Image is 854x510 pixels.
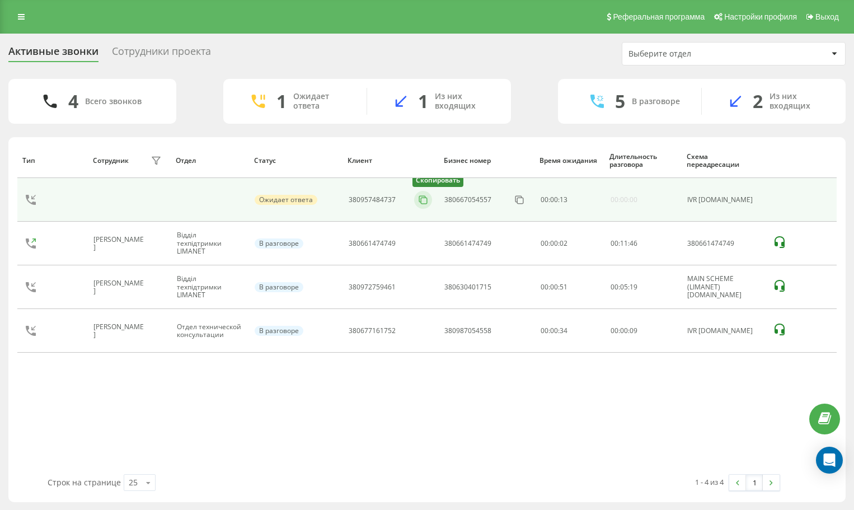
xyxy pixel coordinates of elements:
[611,283,637,291] div: : :
[687,240,761,247] div: 380661474749
[611,327,637,335] div: : :
[816,447,843,474] div: Open Intercom Messenger
[628,49,762,59] div: Выберите отдел
[695,476,724,488] div: 1 - 4 из 4
[620,326,628,335] span: 00
[68,91,78,112] div: 4
[349,283,396,291] div: 380972759461
[129,477,138,488] div: 25
[255,238,303,249] div: В разговоре
[177,323,243,339] div: Отдел технической консультации
[349,327,396,335] div: 380677161752
[541,283,598,291] div: 00:00:51
[444,157,529,165] div: Бизнес номер
[630,282,637,292] span: 19
[412,174,463,187] div: Скопировать
[444,327,491,335] div: 380987054558
[611,326,618,335] span: 00
[687,275,761,299] div: MAIN SCHEME (LIMANET) [DOMAIN_NAME]
[444,283,491,291] div: 380630401715
[48,477,121,488] span: Строк на странице
[293,92,350,111] div: Ожидает ответа
[255,195,317,205] div: Ожидает ответа
[630,326,637,335] span: 09
[620,238,628,248] span: 11
[609,153,676,169] div: Длительность разговора
[687,153,762,169] div: Схема переадресации
[541,196,567,204] div: : :
[815,12,839,21] span: Выход
[541,327,598,335] div: 00:00:34
[177,231,243,255] div: Відділ техпідтримки LIMANET
[93,279,148,296] div: [PERSON_NAME]
[746,475,763,490] a: 1
[632,97,680,106] div: В разговоре
[539,157,599,165] div: Время ожидания
[349,240,396,247] div: 380661474749
[93,157,129,165] div: Сотрудник
[112,45,211,63] div: Сотрудники проекта
[550,195,558,204] span: 00
[176,157,243,165] div: Отдел
[276,91,287,112] div: 1
[177,275,243,299] div: Відділ техпідтримки LIMANET
[620,282,628,292] span: 05
[93,323,148,339] div: [PERSON_NAME]
[611,282,618,292] span: 00
[615,91,625,112] div: 5
[85,97,142,106] div: Всего звонков
[444,196,491,204] div: 380667054557
[418,91,428,112] div: 1
[611,238,618,248] span: 00
[611,196,637,204] div: 00:00:00
[349,196,396,204] div: 380957484737
[541,195,548,204] span: 00
[255,326,303,336] div: В разговоре
[444,240,491,247] div: 380661474749
[541,240,598,247] div: 00:00:02
[255,282,303,292] div: В разговоре
[8,45,98,63] div: Активные звонки
[769,92,829,111] div: Из них входящих
[630,238,637,248] span: 46
[611,240,637,247] div: : :
[435,92,494,111] div: Из них входящих
[22,157,82,165] div: Тип
[613,12,705,21] span: Реферальная программа
[687,327,761,335] div: IVR [DOMAIN_NAME]
[93,236,148,252] div: [PERSON_NAME]
[753,91,763,112] div: 2
[254,157,337,165] div: Статус
[348,157,433,165] div: Клиент
[687,196,761,204] div: IVR [DOMAIN_NAME]
[724,12,797,21] span: Настройки профиля
[560,195,567,204] span: 13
